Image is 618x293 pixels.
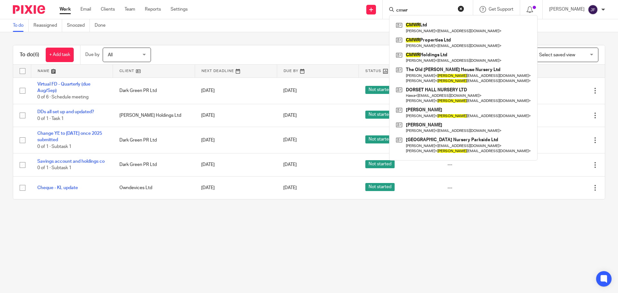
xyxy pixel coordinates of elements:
a: Savings account and holdings co [37,159,105,164]
span: 0 of 1 · Subtask 1 [37,166,71,170]
a: + Add task [46,48,74,62]
span: 0 of 1 · Subtask 1 [37,144,71,149]
td: [DATE] [195,153,277,176]
a: Snoozed [67,19,90,32]
span: Not started [365,160,395,168]
td: Dark Green PR Ltd [113,153,195,176]
span: [DATE] [283,186,297,190]
a: Virtual FD - Quarterly (due Aug/Sep) [37,82,90,93]
span: Not started [365,135,395,143]
span: [DATE] [283,138,297,142]
p: [PERSON_NAME] [549,6,585,13]
a: Work [60,6,71,13]
a: Settings [171,6,188,13]
td: [DATE] [195,127,277,153]
a: Reports [145,6,161,13]
div: --- [447,185,517,191]
span: [DATE] [283,162,297,167]
td: [DATE] [195,78,277,104]
button: Clear [458,5,464,12]
img: svg%3E [588,5,598,15]
a: Change YE to [DATE] once 2025 submitted [37,131,102,142]
a: Team [125,6,135,13]
a: Done [95,19,110,32]
span: Select saved view [539,53,575,57]
span: 0 of 6 · Schedule meeting [37,95,89,99]
span: [DATE] [283,113,297,118]
h1: To do [20,51,39,58]
img: Pixie [13,5,45,14]
span: Not started [365,86,395,94]
span: [DATE] [283,88,297,93]
a: To do [13,19,29,32]
td: Dark Green PR Ltd [113,127,195,153]
span: Not started [365,183,395,191]
span: Not started [365,111,395,119]
td: [PERSON_NAME] Holdings Ltd [113,104,195,127]
td: Dark Green PR Ltd [113,78,195,104]
span: Get Support [489,7,513,12]
span: (6) [33,52,39,57]
a: Email [80,6,91,13]
td: Owndevices Ltd [113,176,195,199]
div: --- [447,161,517,168]
a: Cheque - KL update [37,186,78,190]
a: Clients [101,6,115,13]
td: [DATE] [195,104,277,127]
span: All [108,53,113,57]
input: Search [396,8,454,14]
a: Reassigned [33,19,62,32]
span: 0 of 1 · Task 1 [37,116,64,121]
a: DDs all set up and updated? [37,110,94,114]
td: [DATE] [195,176,277,199]
p: Due by [85,51,99,58]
